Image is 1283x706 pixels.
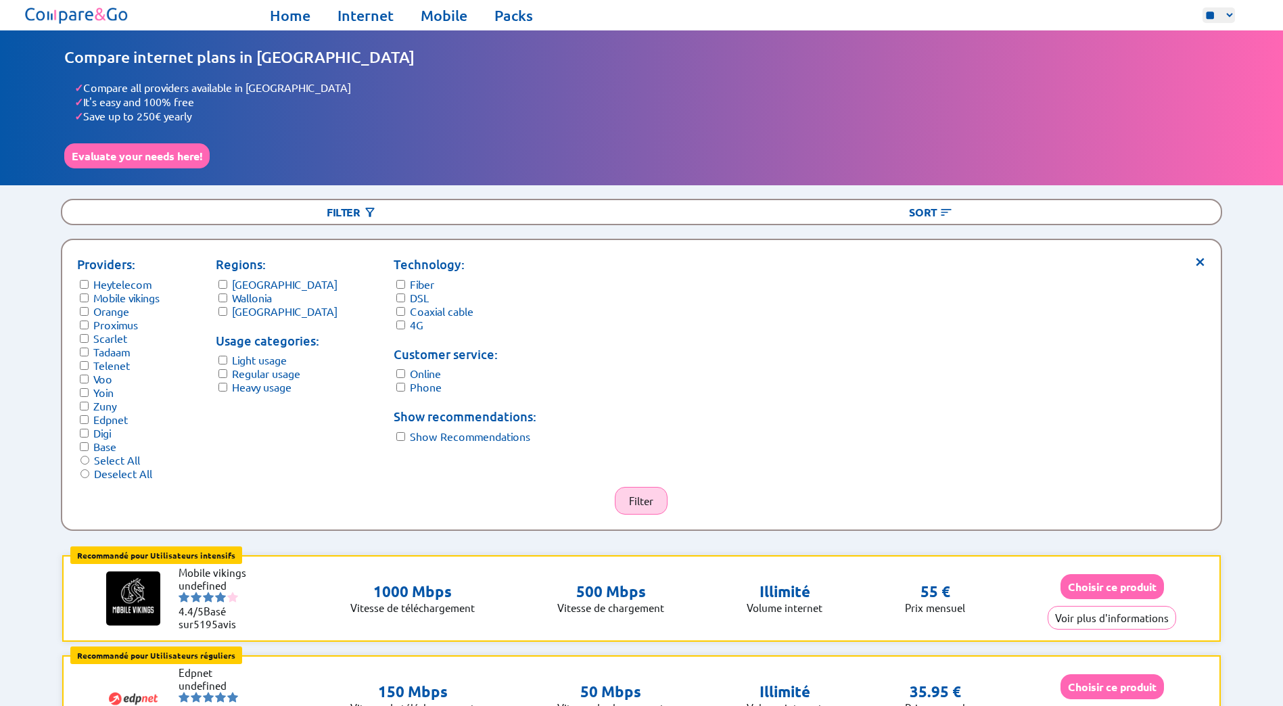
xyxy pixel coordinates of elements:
[93,440,116,453] label: Base
[191,592,202,603] img: starnr2
[557,682,664,701] p: 50 Mbps
[270,6,310,25] a: Home
[394,407,536,426] p: Show recommendations:
[203,692,214,703] img: starnr3
[410,367,441,380] label: Online
[203,592,214,603] img: starnr3
[93,304,129,318] label: Orange
[74,109,1219,123] li: Save up to 250€ yearly
[62,200,641,224] div: Filter
[93,345,130,358] label: Tadaam
[350,601,475,614] p: Vitesse de télé­chargement
[93,385,114,399] label: Yoin
[350,682,475,701] p: 150 Mbps
[410,429,530,443] label: Show Recommendations
[363,206,377,219] img: Button open the filtering menu
[215,592,226,603] img: starnr4
[494,6,533,25] a: Packs
[77,255,160,274] p: Providers:
[215,692,226,703] img: starnr4
[232,367,300,380] label: Regular usage
[910,682,961,701] p: 35.95 €
[905,601,965,614] p: Prix mensuel
[179,666,260,679] li: Edpnet
[394,345,536,364] p: Customer service:
[193,617,218,630] span: 5195
[93,331,127,345] label: Scarlet
[232,353,287,367] label: Light usage
[232,277,337,291] label: [GEOGRAPHIC_DATA]
[93,372,112,385] label: Voo
[232,291,272,304] label: Wallonia
[191,692,202,703] img: starnr2
[410,380,442,394] label: Phone
[920,582,950,601] p: 55 €
[74,95,1219,109] li: It's easy and 100% free
[216,331,337,350] p: Usage categories:
[93,413,128,426] label: Edpnet
[557,582,664,601] p: 500 Mbps
[410,277,434,291] label: Fiber
[557,601,664,614] p: Vitesse de chargement
[1048,611,1176,624] a: Voir plus d'informations
[74,80,1219,95] li: Compare all providers available in [GEOGRAPHIC_DATA]
[93,399,116,413] label: Zuny
[421,6,467,25] a: Mobile
[232,380,291,394] label: Heavy usage
[1048,606,1176,630] button: Voir plus d'informations
[1194,255,1206,265] span: ×
[64,47,1219,67] h1: Compare internet plans in [GEOGRAPHIC_DATA]
[179,605,204,617] span: 4.4/5
[93,277,151,291] label: Heytelecom
[394,255,536,274] p: Technology:
[641,200,1220,224] div: Sort
[77,550,235,561] b: Recommandé pour Utilisateurs intensifs
[93,291,160,304] label: Mobile vikings
[1060,674,1164,699] button: Choisir ce produit
[179,605,260,630] li: Basé sur avis
[74,109,83,123] span: ✓
[227,692,238,703] img: starnr5
[337,6,394,25] a: Internet
[747,601,822,614] p: Volume internet
[1060,574,1164,599] button: Choisir ce produit
[179,592,189,603] img: starnr1
[1060,680,1164,693] a: Choisir ce produit
[410,318,423,331] label: 4G
[939,206,953,219] img: Button open the sorting menu
[747,582,822,601] p: Illimité
[94,467,152,480] label: Deselect All
[77,650,235,661] b: Recommandé pour Utilisateurs réguliers
[1060,580,1164,593] a: Choisir ce produit
[93,318,138,331] label: Proximus
[747,682,822,701] p: Illimité
[93,426,111,440] label: Digi
[74,80,83,95] span: ✓
[179,579,260,592] li: undefined
[410,291,429,304] label: DSL
[179,692,189,703] img: starnr1
[74,95,83,109] span: ✓
[64,143,210,168] button: Evaluate your needs here!
[615,487,668,515] button: Filter
[94,453,140,467] label: Select All
[350,582,475,601] p: 1000 Mbps
[179,679,260,692] li: undefined
[22,3,131,27] img: Logo of Compare&Go
[227,592,238,603] img: starnr5
[106,571,160,626] img: Logo of Mobile vikings
[410,304,473,318] label: Coaxial cable
[93,358,130,372] label: Telenet
[179,566,260,579] li: Mobile vikings
[216,255,337,274] p: Regions:
[232,304,337,318] label: [GEOGRAPHIC_DATA]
